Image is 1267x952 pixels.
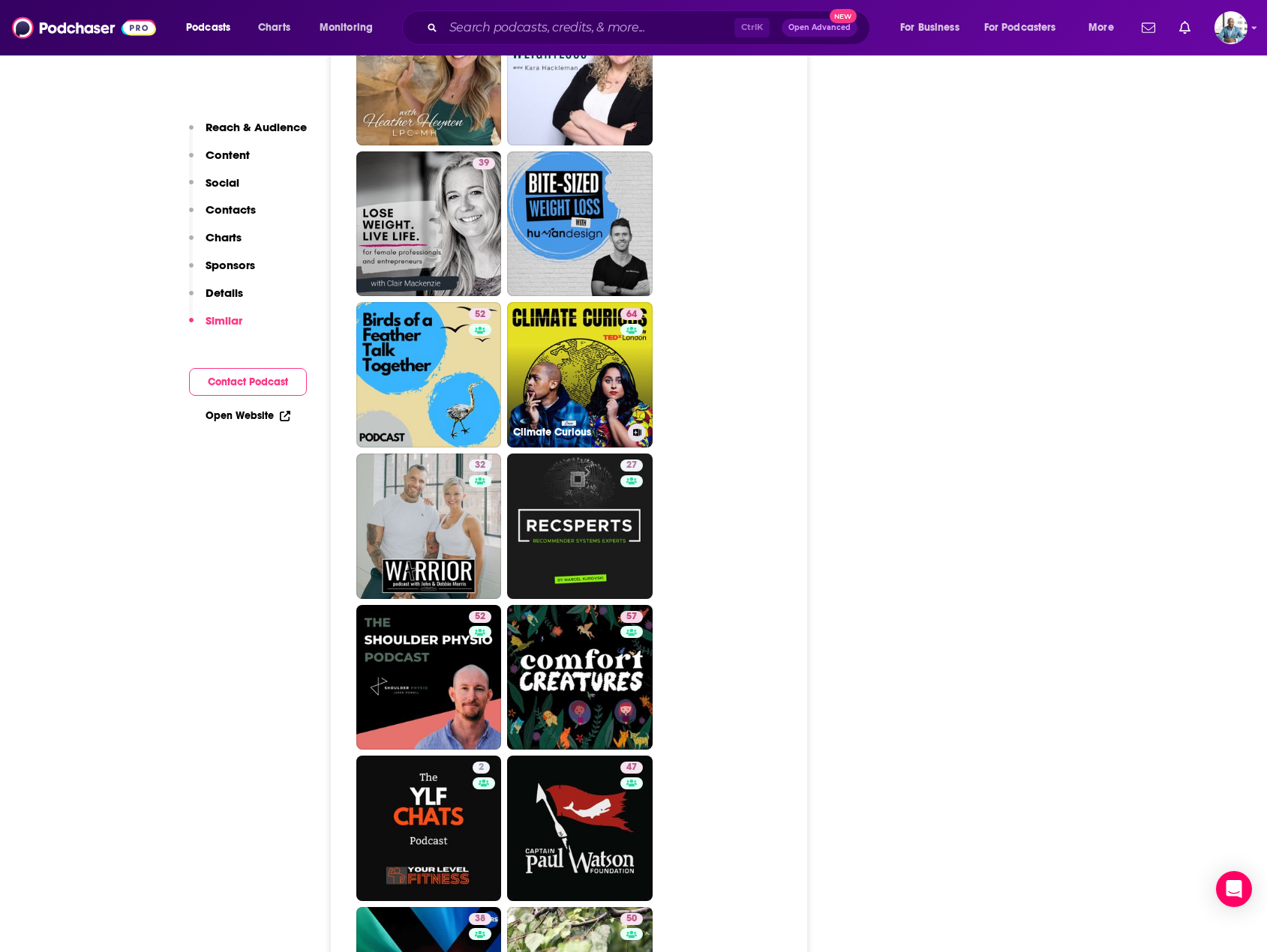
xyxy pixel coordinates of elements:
[356,605,502,750] a: 52
[258,17,290,38] span: Charts
[1173,15,1196,40] a: Show notifications dropdown
[176,16,250,40] button: open menu
[1216,871,1252,907] div: Open Intercom Messenger
[620,762,643,774] a: 47
[469,611,491,623] a: 52
[309,16,392,40] button: open menu
[189,258,255,286] button: Sponsors
[479,156,489,171] span: 39
[189,313,242,341] button: Similar
[620,913,643,925] a: 50
[356,302,502,448] a: 52
[206,230,242,244] p: Charts
[206,258,255,272] p: Sponsors
[830,9,857,23] span: New
[475,609,485,624] span: 52
[248,16,299,40] a: Charts
[356,151,502,297] a: 39
[1136,15,1161,40] a: Show notifications dropdown
[513,426,622,439] h3: Climate Curious
[974,16,1078,40] button: open menu
[189,286,243,313] button: Details
[900,17,959,38] span: For Business
[1214,11,1247,44] span: Logged in as BoldlyGo
[473,762,490,774] a: 2
[1214,11,1247,44] button: Show profile menu
[189,202,256,230] button: Contacts
[206,175,239,190] p: Social
[416,10,884,45] div: Search podcasts, credits, & more...
[626,609,637,624] span: 57
[443,16,734,40] input: Search podcasts, credits, & more...
[469,460,491,472] a: 32
[206,286,243,300] p: Details
[189,175,239,203] button: Social
[189,120,307,148] button: Reach & Audience
[473,157,495,169] a: 39
[984,17,1056,38] span: For Podcasters
[186,17,230,38] span: Podcasts
[356,756,502,901] a: 2
[507,756,653,901] a: 47
[206,409,290,422] a: Open Website
[469,308,491,320] a: 52
[626,912,637,927] span: 50
[356,454,502,599] a: 32
[320,17,373,38] span: Monitoring
[507,302,653,448] a: 64Climate Curious
[620,611,643,623] a: 57
[620,308,643,320] a: 64
[626,307,637,322] span: 64
[189,368,307,396] button: Contact Podcast
[507,605,653,750] a: 57
[734,18,770,37] span: Ctrl K
[1078,16,1133,40] button: open menu
[475,912,485,927] span: 38
[890,16,978,40] button: open menu
[626,458,637,473] span: 27
[1088,17,1114,38] span: More
[206,202,256,217] p: Contacts
[475,458,485,473] span: 32
[206,120,307,134] p: Reach & Audience
[626,760,637,775] span: 47
[1214,11,1247,44] img: User Profile
[507,454,653,599] a: 27
[206,148,250,162] p: Content
[782,19,857,37] button: Open AdvancedNew
[12,13,156,42] img: Podchaser - Follow, Share and Rate Podcasts
[788,24,851,31] span: Open Advanced
[206,313,242,328] p: Similar
[479,760,484,775] span: 2
[189,148,250,175] button: Content
[189,230,242,258] button: Charts
[469,913,491,925] a: 38
[475,307,485,322] span: 52
[620,460,643,472] a: 27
